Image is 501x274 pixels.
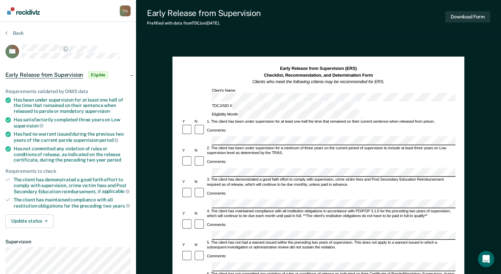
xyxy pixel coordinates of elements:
[206,146,456,156] div: 2. The client has been under supervision for a minimum of three years on the current period of su...
[280,66,357,71] strong: Early Release from Supervision (ERS)
[206,178,456,187] div: 3. The client has demonstrated a good faith effort to comply with supervision, crime victim fees ...
[206,222,228,227] div: Comments:
[85,108,110,114] span: supervision
[5,168,131,174] div: Requirements to check
[181,211,194,216] div: Y
[445,11,490,22] button: Download Form
[194,119,206,124] div: N
[147,8,261,18] div: Early Release from Supervision
[181,119,194,124] div: Y
[206,119,456,124] div: 1. The client has been under supervision for at least one-half the time that remained on their cu...
[252,79,384,84] em: Clients who meet the following criteria may be recommended for ERS.
[7,7,40,15] img: Recidiviz
[120,5,131,16] button: Profile dropdown button
[147,21,261,26] div: Prefilled with data from TDCJ on [DATE] .
[102,188,130,194] span: applicable
[14,131,131,143] div: Has had no warrant issued during the previous two years of the current parole supervision
[14,97,131,114] div: Has been under supervision for at least one half of the time that remained on their sentence when...
[5,30,24,36] button: Back
[264,73,373,77] strong: Checklist, Recommendation, and Determination Form
[206,209,456,219] div: 4. The client has maintained compliance with all restitution obligations in accordance with PD/PO...
[478,251,494,267] div: Open Intercom Messenger
[99,137,118,143] span: period
[194,211,206,216] div: N
[14,117,131,128] div: Has satisfactorily completed three years on Low
[14,177,131,194] div: The client has demonstrated a good faith effort to comply with supervision, crime victim fees and...
[5,72,83,78] span: Early Release from Supervision
[14,197,131,209] div: The client has maintained compliance with all restitution obligations for the preceding two
[211,102,358,110] div: TDCJ/SID #:
[194,148,206,153] div: N
[181,148,194,153] div: Y
[194,243,206,248] div: N
[206,159,228,164] div: Comments:
[206,240,456,250] div: 5. The client has not had a warrant issued within the preceding two years of supervision. This do...
[206,254,228,259] div: Comments:
[14,123,44,128] span: supervision
[5,89,131,94] div: Requirements validated by OIMS data
[14,146,131,163] div: Has not committed any violation of rules or conditions of release, as indicated on the release ce...
[206,191,228,196] div: Comments:
[194,180,206,185] div: N
[107,157,121,163] span: period
[181,180,194,185] div: Y
[5,239,131,245] dt: Supervision
[88,72,108,78] span: Eligible
[181,243,194,248] div: Y
[211,110,364,119] div: Eligibility Month:
[206,128,228,133] div: Comments:
[5,214,53,228] button: Update status
[113,203,130,209] span: years
[120,5,131,16] div: T G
